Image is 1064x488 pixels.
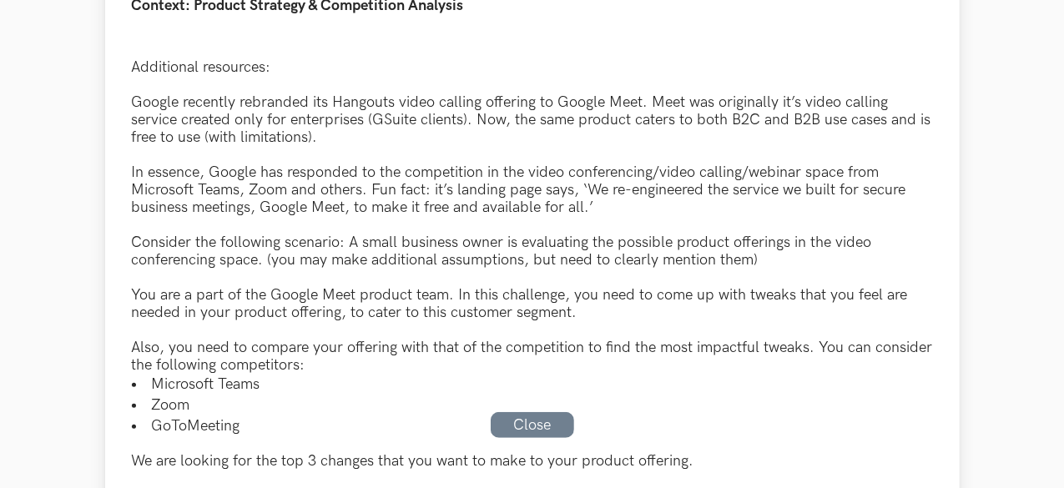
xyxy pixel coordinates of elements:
a: Close [491,412,574,438]
div: Also, you need to compare your offering with that of the competition to find the most impactful t... [132,339,933,374]
li: GoToMeeting [132,415,933,436]
li: Zoom [132,395,933,415]
div: You are a part of the Google Meet product team. In this challenge, you need to come up with tweak... [132,286,933,321]
li: Microsoft Teams [132,374,933,395]
b: Additional resources: [132,58,271,76]
div: In essence, Google has responded to the competition in the video conferencing/video calling/webin... [132,164,933,216]
i: We re-engineered the service we built for secure business meetings, Google Meet, to make it free ... [132,181,906,216]
div: Google recently rebranded its Hangouts video calling offering to Google Meet. Meet was originally... [132,93,933,146]
div: We are looking for the top 3 changes that you want to make to your product offering. [132,452,933,470]
div: Consider the following scenario: A small business owner is evaluating the possible product offeri... [132,234,933,269]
